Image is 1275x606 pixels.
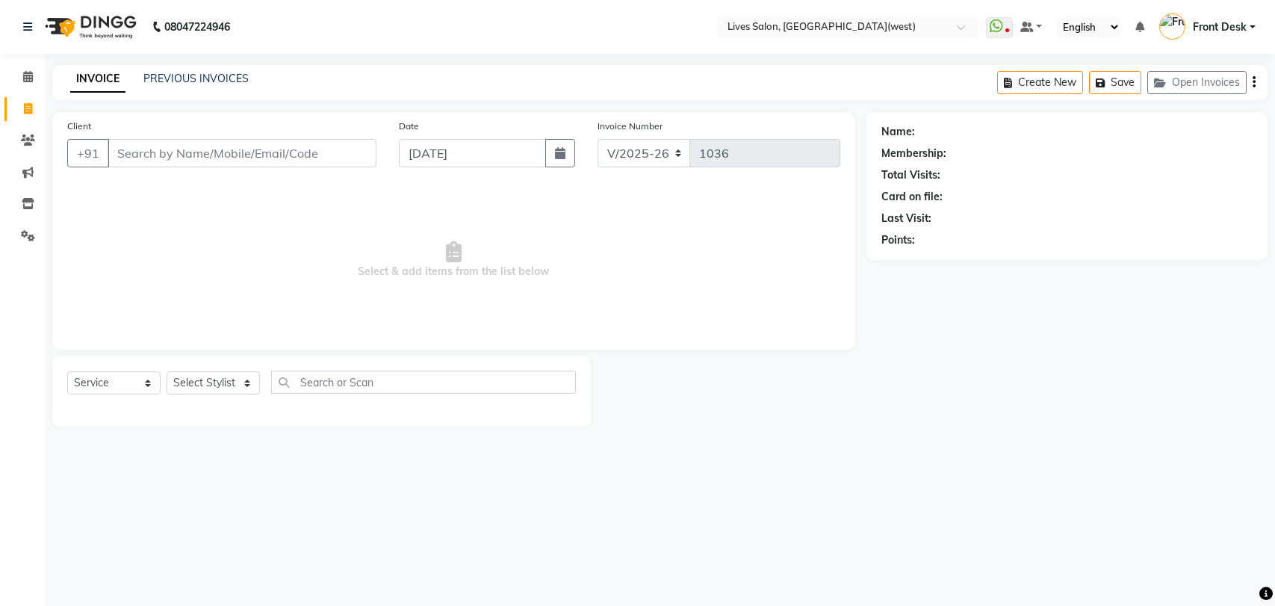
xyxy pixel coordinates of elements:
span: Select & add items from the list below [67,185,840,335]
div: Name: [881,124,915,140]
span: Front Desk [1193,19,1247,35]
a: INVOICE [70,66,125,93]
button: Save [1089,71,1141,94]
label: Date [399,120,419,133]
button: +91 [67,139,109,167]
button: Create New [997,71,1083,94]
label: Client [67,120,91,133]
a: PREVIOUS INVOICES [143,72,249,85]
div: Card on file: [881,189,943,205]
input: Search by Name/Mobile/Email/Code [108,139,376,167]
img: logo [38,6,140,48]
label: Invoice Number [598,120,663,133]
div: Total Visits: [881,167,940,183]
div: Last Visit: [881,211,931,226]
input: Search or Scan [271,371,576,394]
b: 08047224946 [164,6,230,48]
img: Front Desk [1159,13,1185,40]
div: Membership: [881,146,946,161]
button: Open Invoices [1147,71,1247,94]
div: Points: [881,232,915,248]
